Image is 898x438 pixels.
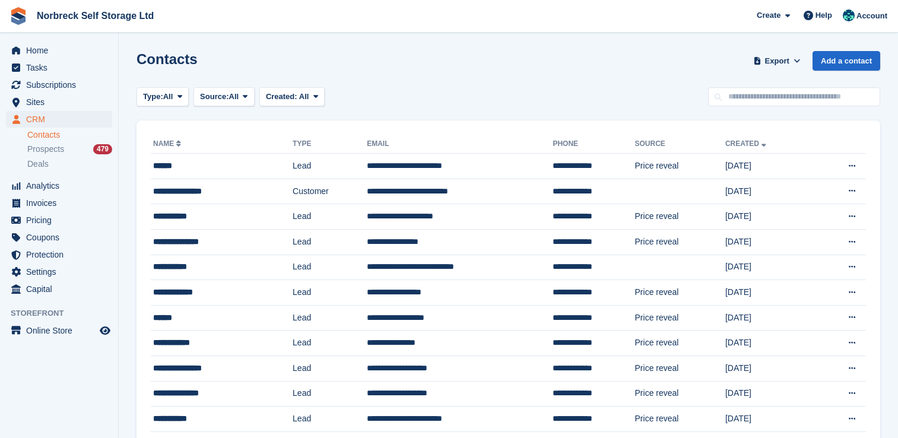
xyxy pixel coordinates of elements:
td: Price reveal [635,331,725,356]
td: Price reveal [635,407,725,432]
span: Type: [143,91,163,103]
span: Tasks [26,59,97,76]
td: Lead [293,331,367,356]
td: [DATE] [725,381,815,407]
span: Analytics [26,177,97,194]
a: menu [6,77,112,93]
a: menu [6,264,112,280]
td: [DATE] [725,154,815,179]
img: stora-icon-8386f47178a22dfd0bd8f6a31ec36ba5ce8667c1dd55bd0f319d3a0aa187defe.svg [9,7,27,25]
a: menu [6,322,112,339]
td: [DATE] [725,179,815,204]
span: CRM [26,111,97,128]
a: Norbreck Self Storage Ltd [32,6,158,26]
span: Deals [27,158,49,170]
td: [DATE] [725,407,815,432]
button: Type: All [137,87,189,107]
td: [DATE] [725,229,815,255]
th: Email [367,135,553,154]
td: Lead [293,229,367,255]
span: Pricing [26,212,97,228]
a: Preview store [98,323,112,338]
a: menu [6,212,112,228]
td: [DATE] [725,255,815,280]
td: Lead [293,154,367,179]
a: menu [6,94,112,110]
a: Prospects 479 [27,143,112,155]
span: Home [26,42,97,59]
span: Prospects [27,144,64,155]
td: Lead [293,407,367,432]
a: Name [153,139,183,148]
a: Created [725,139,769,148]
td: Price reveal [635,305,725,331]
a: menu [6,229,112,246]
img: Sally King [843,9,855,21]
a: menu [6,42,112,59]
td: Price reveal [635,381,725,407]
td: Lead [293,305,367,331]
span: Create [757,9,780,21]
span: Source: [200,91,229,103]
td: Customer [293,179,367,204]
a: menu [6,177,112,194]
td: Lead [293,255,367,280]
td: Lead [293,356,367,381]
span: Created: [266,92,297,101]
span: Subscriptions [26,77,97,93]
td: Price reveal [635,280,725,306]
span: Invoices [26,195,97,211]
a: menu [6,111,112,128]
th: Type [293,135,367,154]
span: Export [765,55,789,67]
span: All [229,91,239,103]
td: Price reveal [635,356,725,381]
a: menu [6,59,112,76]
a: Deals [27,158,112,170]
td: Lead [293,381,367,407]
td: Lead [293,280,367,306]
span: All [299,92,309,101]
th: Phone [553,135,634,154]
div: 479 [93,144,112,154]
span: Protection [26,246,97,263]
td: [DATE] [725,331,815,356]
span: Sites [26,94,97,110]
button: Source: All [193,87,255,107]
span: All [163,91,173,103]
span: Capital [26,281,97,297]
td: [DATE] [725,280,815,306]
td: [DATE] [725,356,815,381]
span: Coupons [26,229,97,246]
button: Created: All [259,87,325,107]
h1: Contacts [137,51,198,67]
button: Export [751,51,803,71]
span: Storefront [11,307,118,319]
th: Source [635,135,725,154]
a: Add a contact [813,51,880,71]
td: Price reveal [635,204,725,230]
a: menu [6,281,112,297]
span: Account [856,10,887,22]
span: Settings [26,264,97,280]
td: Price reveal [635,154,725,179]
a: Contacts [27,129,112,141]
span: Online Store [26,322,97,339]
td: Lead [293,204,367,230]
td: [DATE] [725,204,815,230]
td: Price reveal [635,229,725,255]
a: menu [6,246,112,263]
td: [DATE] [725,305,815,331]
span: Help [816,9,832,21]
a: menu [6,195,112,211]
